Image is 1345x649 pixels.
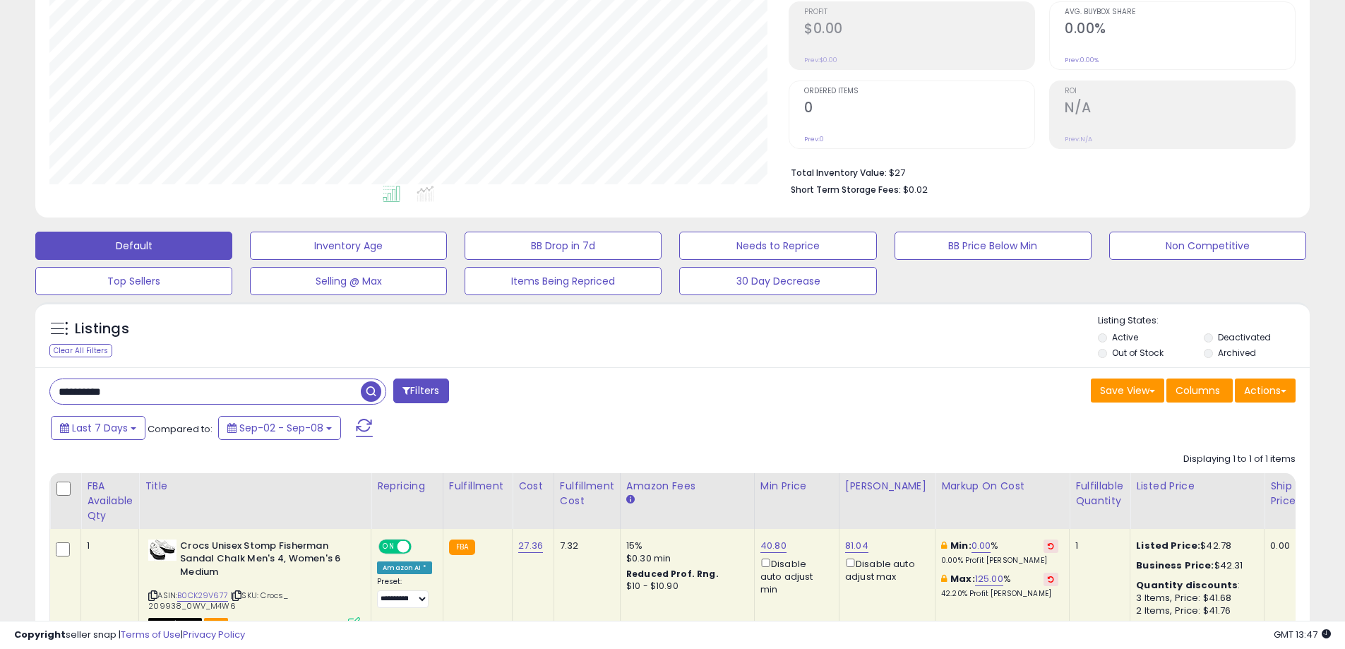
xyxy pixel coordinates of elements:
[804,135,824,143] small: Prev: 0
[87,540,128,552] div: 1
[560,540,609,552] div: 7.32
[760,479,833,494] div: Min Price
[51,416,145,440] button: Last 7 Days
[791,163,1285,180] li: $27
[1136,559,1214,572] b: Business Price:
[148,618,202,630] span: All listings that are unavailable for purchase on Amazon for any reason other than out-of-stock
[1136,539,1200,552] b: Listed Price:
[1065,56,1099,64] small: Prev: 0.00%
[148,540,177,561] img: 31ptENOaj4L._SL40_.jpg
[72,421,128,435] span: Last 7 Days
[1065,100,1295,119] h2: N/A
[804,88,1034,95] span: Ordered Items
[1136,479,1258,494] div: Listed Price
[679,267,876,295] button: 30 Day Decrease
[1075,479,1124,508] div: Fulfillable Quantity
[377,577,432,609] div: Preset:
[518,479,548,494] div: Cost
[1176,383,1220,398] span: Columns
[560,479,614,508] div: Fulfillment Cost
[1112,347,1164,359] label: Out of Stock
[239,421,323,435] span: Sep-02 - Sep-08
[975,572,1003,586] a: 125.00
[75,319,129,339] h5: Listings
[380,540,397,552] span: ON
[1183,453,1296,466] div: Displaying 1 to 1 of 1 items
[35,267,232,295] button: Top Sellers
[183,628,245,641] a: Privacy Policy
[148,590,288,611] span: | SKU: Crocs_ 209938_0WV_M4W6
[895,232,1092,260] button: BB Price Below Min
[35,232,232,260] button: Default
[626,568,719,580] b: Reduced Prof. Rng.
[1136,592,1253,605] div: 3 Items, Price: $41.68
[410,540,432,552] span: OFF
[518,539,543,553] a: 27.36
[791,184,901,196] b: Short Term Storage Fees:
[148,540,360,629] div: ASIN:
[1065,88,1295,95] span: ROI
[1136,579,1253,592] div: :
[941,540,1058,566] div: %
[791,167,887,179] b: Total Inventory Value:
[760,556,828,597] div: Disable auto adjust min
[250,267,447,295] button: Selling @ Max
[449,479,506,494] div: Fulfillment
[1270,540,1293,552] div: 0.00
[1270,479,1298,508] div: Ship Price
[377,561,432,574] div: Amazon AI *
[145,479,365,494] div: Title
[760,539,787,553] a: 40.80
[950,539,972,552] b: Min:
[804,8,1034,16] span: Profit
[1091,379,1164,403] button: Save View
[804,56,837,64] small: Prev: $0.00
[1218,347,1256,359] label: Archived
[177,590,228,602] a: B0CK29V677
[393,379,448,403] button: Filters
[626,540,743,552] div: 15%
[250,232,447,260] button: Inventory Age
[626,494,635,506] small: Amazon Fees.
[941,573,1058,599] div: %
[1136,605,1253,617] div: 2 Items, Price: $41.76
[1065,20,1295,40] h2: 0.00%
[1136,559,1253,572] div: $42.31
[1136,578,1238,592] b: Quantity discounts
[941,589,1058,599] p: 42.20% Profit [PERSON_NAME]
[845,479,929,494] div: [PERSON_NAME]
[1109,232,1306,260] button: Non Competitive
[1166,379,1233,403] button: Columns
[14,628,66,641] strong: Copyright
[941,556,1058,566] p: 0.00% Profit [PERSON_NAME]
[1235,379,1296,403] button: Actions
[950,572,975,585] b: Max:
[941,479,1063,494] div: Markup on Cost
[377,479,437,494] div: Repricing
[804,100,1034,119] h2: 0
[449,540,475,555] small: FBA
[626,552,743,565] div: $0.30 min
[1065,8,1295,16] span: Avg. Buybox Share
[1112,331,1138,343] label: Active
[626,479,748,494] div: Amazon Fees
[1136,540,1253,552] div: $42.78
[1274,628,1331,641] span: 2025-09-16 13:47 GMT
[679,232,876,260] button: Needs to Reprice
[87,479,133,523] div: FBA Available Qty
[14,629,245,642] div: seller snap | |
[903,183,928,196] span: $0.02
[218,416,341,440] button: Sep-02 - Sep-08
[465,267,662,295] button: Items Being Repriced
[204,618,228,630] span: FBA
[804,20,1034,40] h2: $0.00
[1075,540,1119,552] div: 1
[49,344,112,357] div: Clear All Filters
[626,580,743,593] div: $10 - $10.90
[1065,135,1092,143] small: Prev: N/A
[180,540,352,583] b: Crocs Unisex Stomp Fisherman Sandal Chalk Men's 4, Women's 6 Medium
[935,473,1070,529] th: The percentage added to the cost of goods (COGS) that forms the calculator for Min & Max prices.
[845,556,924,583] div: Disable auto adjust max
[1098,314,1310,328] p: Listing States:
[972,539,991,553] a: 0.00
